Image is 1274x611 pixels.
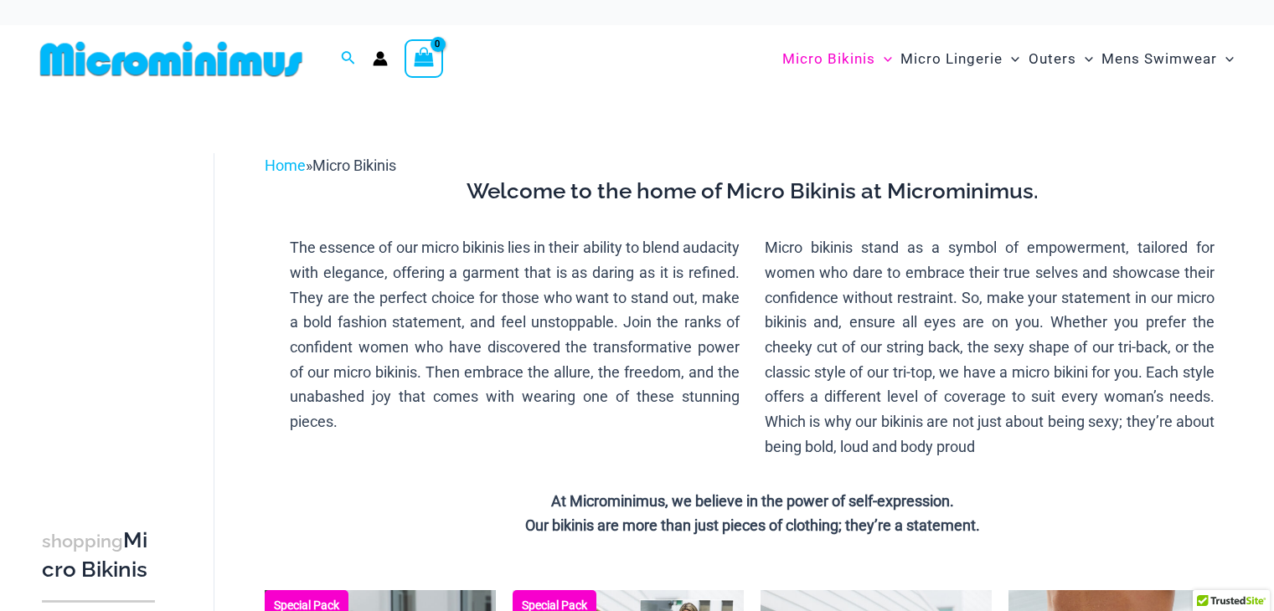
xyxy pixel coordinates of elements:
span: Micro Bikinis [782,38,875,80]
p: The essence of our micro bikinis lies in their ability to blend audacity with elegance, offering ... [290,235,740,434]
a: Micro LingerieMenu ToggleMenu Toggle [896,33,1024,85]
strong: Our bikinis are more than just pieces of clothing; they’re a statement. [525,516,980,534]
a: OutersMenu ToggleMenu Toggle [1024,33,1097,85]
span: Outers [1029,38,1076,80]
a: View Shopping Cart, empty [405,39,443,78]
h3: Welcome to the home of Micro Bikinis at Microminimus. [277,177,1227,206]
span: Micro Lingerie [900,38,1003,80]
span: Menu Toggle [1003,38,1019,80]
span: Micro Bikinis [312,157,396,174]
h3: Micro Bikinis [42,526,155,584]
iframe: TrustedSite Certified [42,140,193,475]
span: Mens Swimwear [1101,38,1217,80]
a: Mens SwimwearMenu ToggleMenu Toggle [1097,33,1238,85]
span: » [265,157,396,174]
a: Account icon link [373,51,388,66]
strong: At Microminimus, we believe in the power of self-expression. [551,492,954,510]
span: Menu Toggle [1076,38,1093,80]
span: Menu Toggle [1217,38,1234,80]
span: Menu Toggle [875,38,892,80]
a: Home [265,157,306,174]
a: Micro BikinisMenu ToggleMenu Toggle [778,33,896,85]
img: MM SHOP LOGO FLAT [34,40,309,78]
p: Micro bikinis stand as a symbol of empowerment, tailored for women who dare to embrace their true... [765,235,1215,459]
a: Search icon link [341,49,356,69]
nav: Site Navigation [776,31,1240,87]
span: shopping [42,531,123,552]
